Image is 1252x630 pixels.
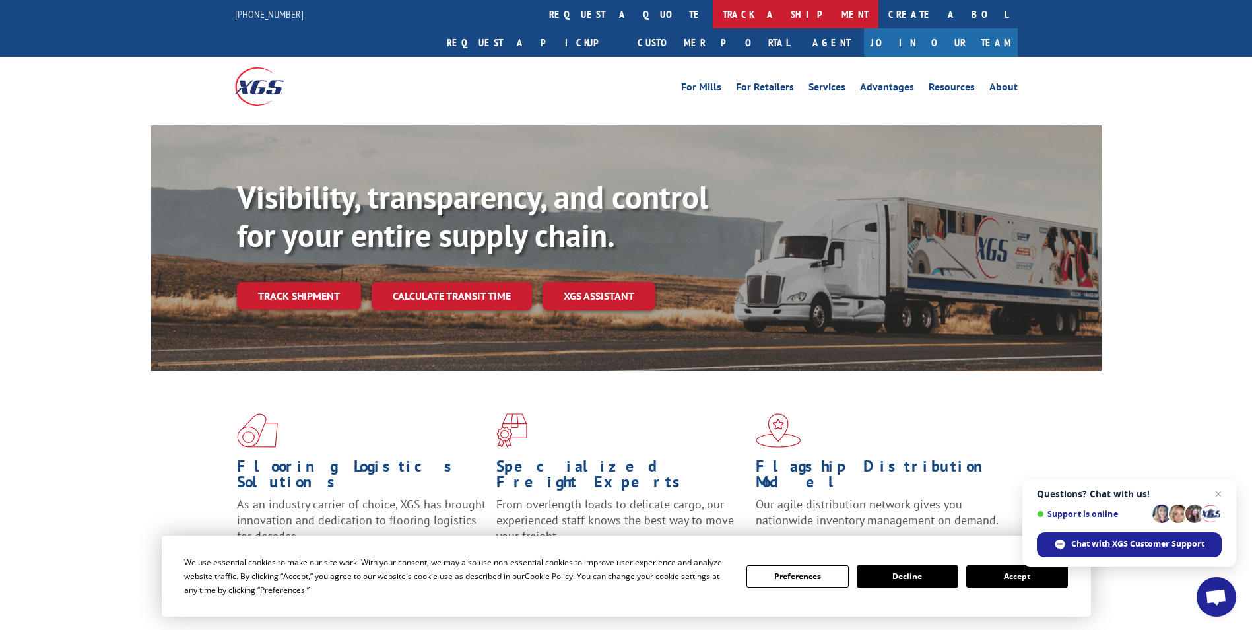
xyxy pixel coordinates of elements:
[799,28,864,57] a: Agent
[1071,538,1204,550] span: Chat with XGS Customer Support
[237,497,486,543] span: As an industry carrier of choice, XGS has brought innovation and dedication to flooring logistics...
[260,584,305,596] span: Preferences
[496,497,746,555] p: From overlength loads to delicate cargo, our experienced staff knows the best way to move your fr...
[543,282,655,310] a: XGS ASSISTANT
[1210,486,1226,502] span: Close chat
[808,82,845,96] a: Services
[864,28,1018,57] a: Join Our Team
[1037,532,1222,557] div: Chat with XGS Customer Support
[681,82,721,96] a: For Mills
[162,536,1091,617] div: Cookie Consent Prompt
[237,282,361,310] a: Track shipment
[966,565,1068,588] button: Accept
[736,82,794,96] a: For Retailers
[235,7,304,20] a: [PHONE_NUMBER]
[496,458,746,497] h1: Specialized Freight Experts
[746,565,848,588] button: Preferences
[525,571,573,582] span: Cookie Policy
[756,458,1005,497] h1: Flagship Distribution Model
[237,413,278,448] img: xgs-icon-total-supply-chain-intelligence-red
[1037,489,1222,499] span: Questions? Chat with us!
[184,555,731,597] div: We use essential cookies to make our site work. With your consent, we may also use non-essential ...
[372,282,532,310] a: Calculate transit time
[929,82,975,96] a: Resources
[237,176,708,256] b: Visibility, transparency, and control for your entire supply chain.
[628,28,799,57] a: Customer Portal
[437,28,628,57] a: Request a pickup
[496,413,527,448] img: xgs-icon-focused-on-flooring-red
[857,565,958,588] button: Decline
[756,497,999,528] span: Our agile distribution network gives you nationwide inventory management on demand.
[860,82,914,96] a: Advantages
[237,458,486,497] h1: Flooring Logistics Solutions
[1197,577,1236,617] div: Open chat
[1037,509,1148,519] span: Support is online
[989,82,1018,96] a: About
[756,413,801,448] img: xgs-icon-flagship-distribution-model-red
